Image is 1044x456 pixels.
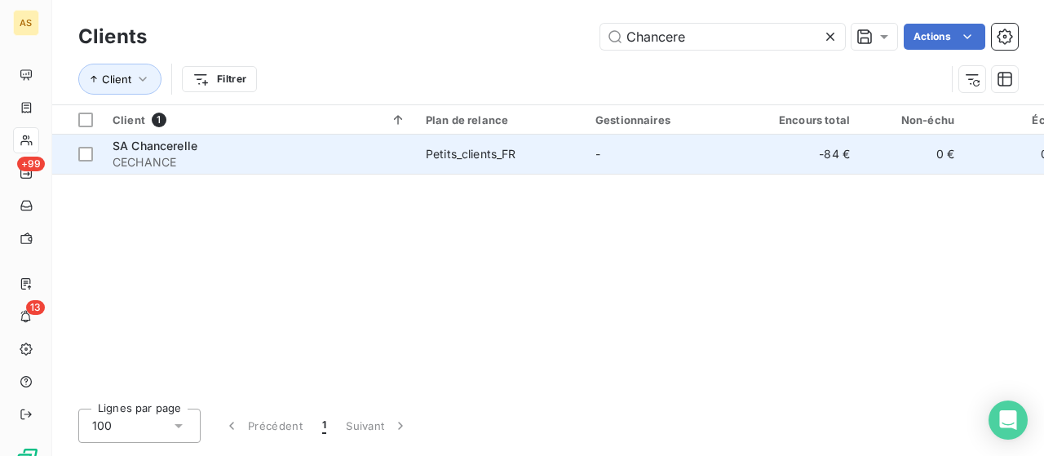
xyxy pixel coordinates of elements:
span: 13 [26,300,45,315]
button: Client [78,64,161,95]
button: Filtrer [182,66,257,92]
span: 1 [152,113,166,127]
span: +99 [17,157,45,171]
button: Actions [904,24,985,50]
input: Rechercher [600,24,845,50]
span: CECHANCE [113,154,406,170]
h3: Clients [78,22,147,51]
span: Client [113,113,145,126]
div: Plan de relance [426,113,576,126]
span: SA Chancerelle [113,139,197,153]
div: Gestionnaires [595,113,745,126]
div: AS [13,10,39,36]
button: Précédent [214,409,312,443]
td: 0 € [860,135,964,174]
span: 1 [322,418,326,434]
td: -84 € [755,135,860,174]
div: Encours total [765,113,850,126]
span: 100 [92,418,112,434]
button: 1 [312,409,336,443]
div: Non-échu [869,113,954,126]
span: - [595,147,600,161]
span: Client [102,73,131,86]
button: Suivant [336,409,418,443]
div: Petits_clients_FR [426,146,516,162]
div: Open Intercom Messenger [989,401,1028,440]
